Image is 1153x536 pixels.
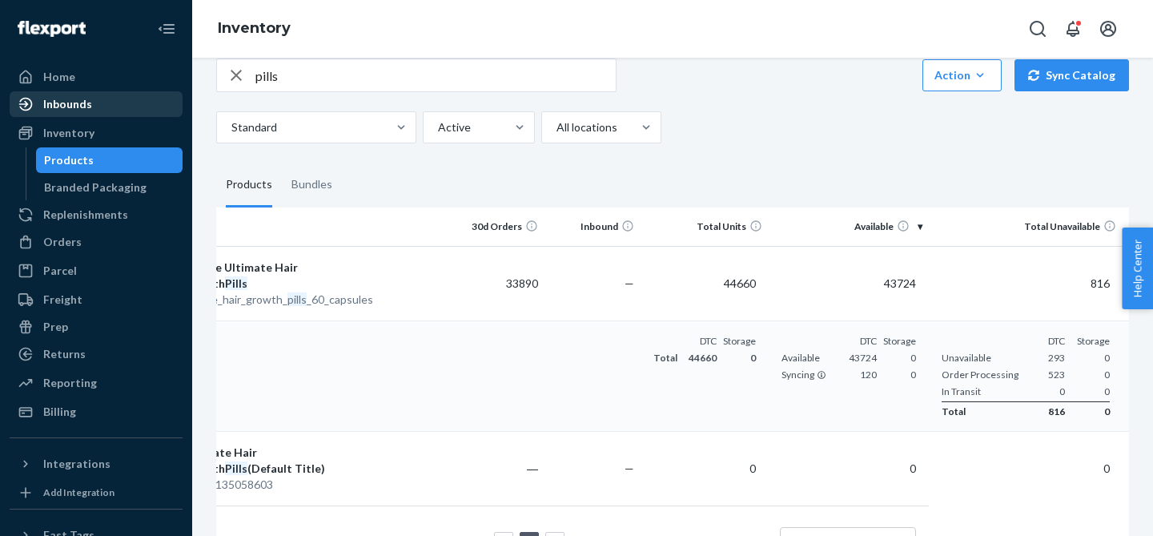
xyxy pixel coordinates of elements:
span: 120 [847,368,877,381]
em: pills [287,292,307,306]
span: 0 [1071,385,1111,398]
button: Integrations [10,451,183,477]
a: Products [36,147,183,173]
div: Branded Packaging [44,179,147,195]
div: Replenishments [43,207,128,223]
a: Add Integration [10,483,183,502]
button: Open Search Box [1022,13,1054,45]
span: 0 [1071,405,1111,418]
div: Reporting [43,375,97,391]
span: 0 [723,351,756,365]
span: 816 [1084,276,1116,290]
div: Inbounds [43,96,92,112]
a: Prep [10,314,183,340]
button: Close Navigation [151,13,183,45]
th: Total Unavailable [929,208,1129,246]
div: Ultimate Hair Growth (Default Title) [183,445,351,477]
span: Total [942,405,1019,418]
span: — [625,461,634,475]
a: Home [10,64,183,90]
th: 30d Orders [448,208,544,246]
div: Products [44,152,94,168]
span: 293 [1026,351,1065,365]
td: ― [448,431,544,506]
span: 44660 [689,351,717,365]
th: Total Units [641,208,769,246]
span: 44660 [717,276,762,290]
a: Inventory [218,19,291,37]
em: Pills [225,276,247,290]
div: Integrations [43,456,110,472]
th: Available [769,208,929,246]
a: Billing [10,399,183,425]
div: Inventory [43,125,94,141]
button: Open account menu [1092,13,1124,45]
div: Parcel [43,263,77,279]
div: Add Integration [43,486,114,499]
div: Prep [43,319,68,335]
span: 0 [743,461,762,475]
span: In Transit [942,385,1019,398]
button: Action [922,59,1002,91]
button: Sync Catalog [1014,59,1129,91]
span: 0 [903,461,922,475]
a: Returns [10,341,183,367]
input: All locations [555,119,556,135]
input: Active [436,119,438,135]
div: Freight [43,292,82,308]
div: Returns [43,346,86,362]
span: 523 [1026,368,1065,381]
div: DTC [1026,334,1065,348]
div: Bundles [291,163,332,208]
span: Order Processing [942,368,1019,381]
a: Inbounds [10,91,183,117]
div: Storage [1071,334,1111,348]
div: Home [43,69,75,85]
span: 0 [1071,368,1111,381]
div: DTC [847,334,877,348]
span: Total [653,351,682,365]
div: Billing [43,404,76,420]
span: 0 [1097,461,1116,475]
a: Parcel [10,258,183,284]
ol: breadcrumbs [205,6,303,52]
span: — [625,276,634,290]
a: Inventory [10,120,183,146]
div: Products [226,163,272,208]
span: 43724 [847,351,877,365]
th: Inbound [544,208,641,246]
div: Storage [723,334,756,348]
a: Orders [10,229,183,255]
img: Flexport logo [18,21,86,37]
a: Reporting [10,370,183,396]
a: Branded Packaging [36,175,183,200]
div: Orders [43,234,82,250]
span: 816 [1026,405,1065,418]
div: Storage [883,334,916,348]
a: Replenishments [10,202,183,228]
input: Search inventory by name or sku [255,59,616,91]
th: Name [177,208,357,246]
span: 43724 [878,276,922,290]
div: Action [934,67,990,83]
input: Standard [230,119,231,135]
em: Pills [225,461,247,475]
span: Syncing [781,368,841,381]
span: Unavailable [942,351,1019,365]
span: 0 [883,368,916,381]
div: Moerie Ultimate Hair Growth [183,260,351,292]
button: Help Center [1122,228,1153,309]
span: 0 [883,351,916,365]
div: 41630135058603 [183,477,351,493]
td: 33890 [448,246,544,320]
span: 0 [1026,385,1065,398]
div: moerie_hair_growth_ _60_capsules [183,292,351,308]
span: Available [781,351,841,365]
div: DTC [689,334,717,348]
button: Open notifications [1057,13,1089,45]
a: Freight [10,287,183,312]
span: 0 [1071,351,1111,365]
